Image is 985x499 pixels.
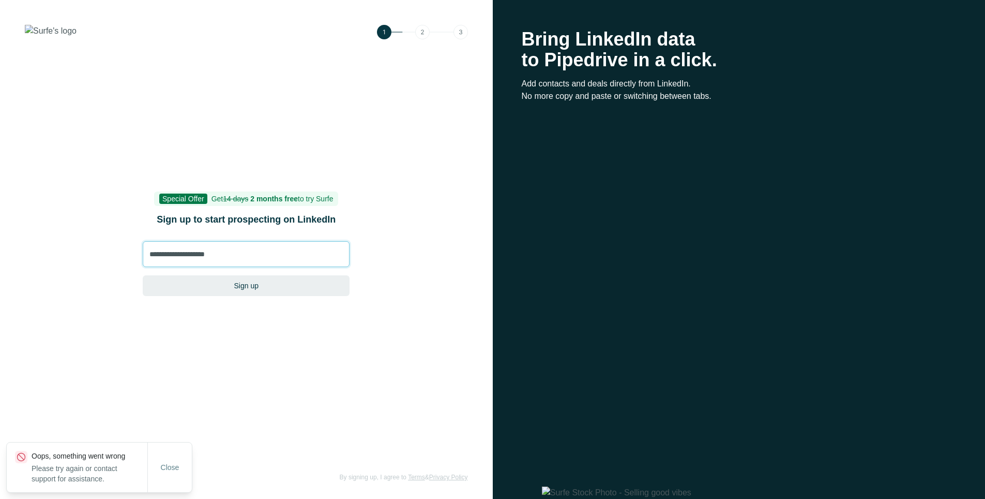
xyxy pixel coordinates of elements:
[211,195,334,203] span: Get to try Surfe
[154,458,187,477] button: Close
[377,25,468,39] img: Step 1
[522,29,957,70] h1: Bring LinkedIn data to Pipedrive in a click.
[143,275,350,296] button: Sign up
[161,462,179,473] span: Close
[32,451,147,461] p: Oops, something went wrong
[250,195,298,203] b: 2 months free
[408,474,425,481] a: Terms
[25,25,77,37] img: Surfe's logo
[159,194,207,204] span: Special Offer
[429,474,468,481] a: Privacy Policy
[223,195,248,203] s: 14 days
[143,212,350,227] h1: Sign up to start prospecting on LinkedIn
[32,463,147,484] p: Please try again or contact support for assistance.
[542,487,985,499] img: Surfe Stock Photo - Selling good vibes
[522,90,957,102] p: No more copy and paste or switching between tabs.
[522,78,957,90] p: Add contacts and deals directly from LinkedIn.
[340,474,406,481] span: By signing up, I agree to
[425,474,429,481] span: &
